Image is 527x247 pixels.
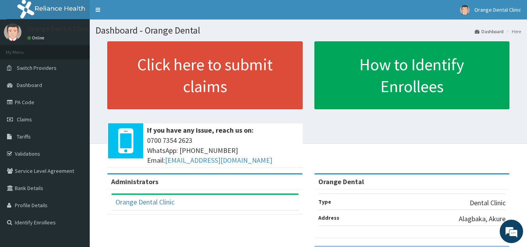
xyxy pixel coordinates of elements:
[115,197,174,206] a: Orange Dental Clinic
[107,41,303,109] a: Click here to submit claims
[27,35,46,41] a: Online
[147,126,254,135] b: If you have any issue, reach us on:
[459,214,506,224] p: Alagbaka, Akure
[147,135,299,165] span: 0700 7354 2623 WhatsApp: [PHONE_NUMBER] Email:
[111,177,158,186] b: Administrators
[17,64,57,71] span: Switch Providers
[17,116,32,123] span: Claims
[17,133,31,140] span: Tariffs
[4,23,21,41] img: User Image
[27,25,90,32] p: Orange Dental Clinic
[96,25,521,36] h1: Dashboard - Orange Dental
[318,177,364,186] strong: Orange Dental
[470,198,506,208] p: Dental Clinic
[17,82,42,89] span: Dashboard
[318,198,331,205] b: Type
[460,5,470,15] img: User Image
[474,6,521,13] span: Orange Dental Clinic
[318,214,339,221] b: Address
[314,41,510,109] a: How to Identify Enrollees
[165,156,272,165] a: [EMAIL_ADDRESS][DOMAIN_NAME]
[475,28,504,35] a: Dashboard
[504,28,521,35] li: Here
